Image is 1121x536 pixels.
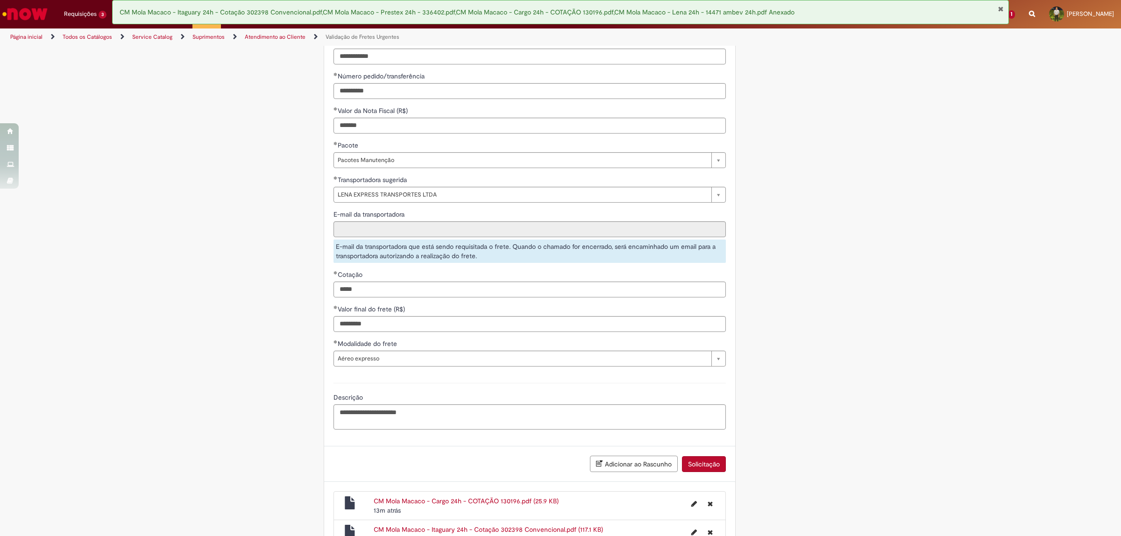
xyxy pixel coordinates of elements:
span: LENA EXPRESS TRANSPORTES LTDA [338,187,707,202]
span: 1 [1008,10,1015,19]
textarea: Descrição [333,404,726,430]
span: Centro de custo/Ordem/PEP [338,37,426,46]
span: Descrição [333,393,365,402]
span: Obrigatório Preenchido [333,107,338,111]
a: Service Catalog [132,33,172,41]
span: Modalidade do frete [338,339,399,348]
span: Aéreo expresso [338,351,707,366]
span: Obrigatório Preenchido [333,72,338,76]
span: Transportadora sugerida [338,176,409,184]
span: Pacotes Manutenção [338,153,707,168]
button: Solicitação [682,456,726,472]
a: CM Mola Macaco - Cargo 24h - COTAÇÃO 130196.pdf (25.9 KB) [374,497,559,505]
span: Somente leitura - E-mail da transportadora [333,210,406,219]
span: [PERSON_NAME] [1067,10,1114,18]
button: Excluir CM Mola Macaco - Cargo 24h - COTAÇÃO 130196.pdf [702,496,718,511]
span: Valor final do frete (R$) [338,305,407,313]
button: Fechar Notificação [998,5,1004,13]
input: E-mail da transportadora [333,221,726,237]
a: Atendimento ao Cliente [245,33,305,41]
input: Centro de custo/Ordem/PEP [333,49,726,64]
span: Obrigatório Preenchido [333,176,338,180]
a: Validação de Fretes Urgentes [326,33,399,41]
time: 01/10/2025 10:40:10 [374,506,401,515]
input: Valor da Nota Fiscal (R$) [333,118,726,134]
ul: Trilhas de página [7,28,740,46]
span: Cotação [338,270,364,279]
a: Página inicial [10,33,43,41]
span: Pacote [338,141,360,149]
input: Número pedido/transferência [333,83,726,99]
span: Obrigatório Preenchido [333,340,338,344]
div: E-mail da transportadora que está sendo requisitada o frete. Quando o chamado for encerrado, será... [333,240,726,263]
input: Valor final do frete (R$) [333,316,726,332]
a: Todos os Catálogos [63,33,112,41]
span: Obrigatório Preenchido [333,271,338,275]
span: 13m atrás [374,506,401,515]
span: CM Mola Macaco - Itaguary 24h - Cotação 302398 Convencional.pdf,CM Mola Macaco - Prestex 24h - 33... [120,8,795,16]
span: 3 [99,11,106,19]
input: Cotação [333,282,726,297]
span: Número pedido/transferência [338,72,426,80]
button: Editar nome de arquivo CM Mola Macaco - Cargo 24h - COTAÇÃO 130196.pdf [686,496,702,511]
img: ServiceNow [1,5,49,23]
button: Adicionar ao Rascunho [590,456,678,472]
a: CM Mola Macaco - Itaguary 24h - Cotação 302398 Convencional.pdf (117.1 KB) [374,525,603,534]
span: Requisições [64,9,97,19]
span: Valor da Nota Fiscal (R$) [338,106,410,115]
span: Obrigatório Preenchido [333,305,338,309]
span: Obrigatório Preenchido [333,141,338,145]
a: Suprimentos [192,33,225,41]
